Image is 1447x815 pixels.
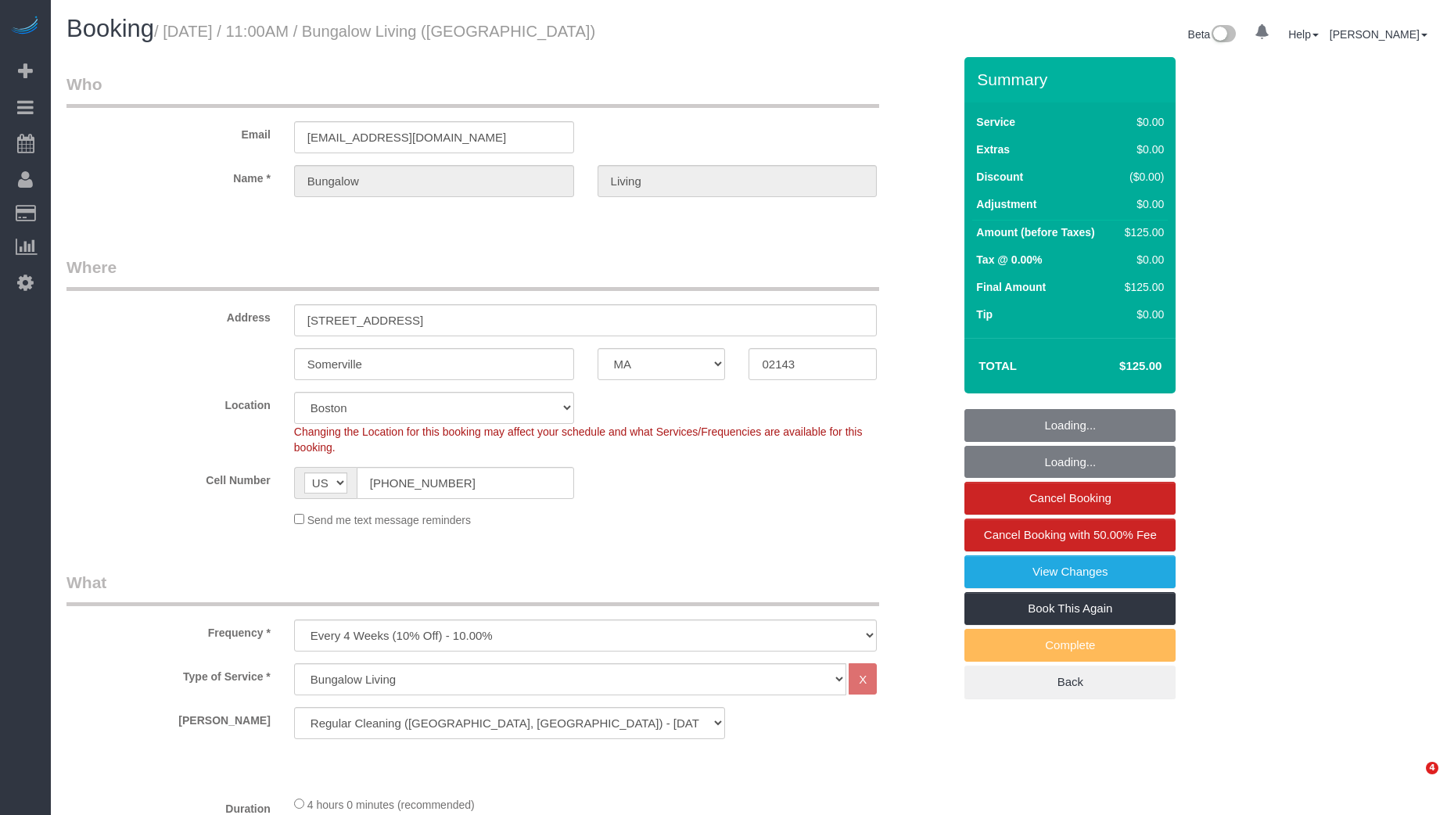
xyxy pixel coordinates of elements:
a: Cancel Booking [964,482,1176,515]
label: Service [976,114,1015,130]
label: Frequency * [55,619,282,641]
label: Adjustment [976,196,1036,212]
h4: $125.00 [1072,360,1162,373]
h3: Summary [977,70,1168,88]
span: Changing the Location for this booking may affect your schedule and what Services/Frequencies are... [294,425,863,454]
div: $0.00 [1118,142,1164,157]
input: Cell Number [357,467,574,499]
label: Tax @ 0.00% [976,252,1042,267]
label: Address [55,304,282,325]
input: City [294,348,574,380]
a: View Changes [964,555,1176,588]
a: Back [964,666,1176,698]
label: Tip [976,307,993,322]
div: $0.00 [1118,252,1164,267]
label: Final Amount [976,279,1046,295]
small: / [DATE] / 11:00AM / Bungalow Living ([GEOGRAPHIC_DATA]) [154,23,595,40]
input: Email [294,121,574,153]
label: Cell Number [55,467,282,488]
span: 4 [1426,762,1438,774]
div: $0.00 [1118,114,1164,130]
div: $0.00 [1118,196,1164,212]
input: Zip Code [749,348,877,380]
a: Help [1288,28,1319,41]
label: Amount (before Taxes) [976,224,1094,240]
label: [PERSON_NAME] [55,707,282,728]
a: Beta [1188,28,1237,41]
a: Book This Again [964,592,1176,625]
input: Last Name [598,165,878,197]
label: Discount [976,169,1023,185]
legend: What [66,571,879,606]
img: Automaid Logo [9,16,41,38]
label: Name * [55,165,282,186]
iframe: Intercom live chat [1394,762,1431,799]
input: First Name [294,165,574,197]
label: Type of Service * [55,663,282,684]
span: Booking [66,15,154,42]
div: $125.00 [1118,224,1164,240]
span: Cancel Booking with 50.00% Fee [984,528,1157,541]
strong: Total [978,359,1017,372]
label: Extras [976,142,1010,157]
legend: Who [66,73,879,108]
div: ($0.00) [1118,169,1164,185]
div: $0.00 [1118,307,1164,322]
legend: Where [66,256,879,291]
a: [PERSON_NAME] [1330,28,1427,41]
div: $125.00 [1118,279,1164,295]
img: New interface [1210,25,1236,45]
label: Location [55,392,282,413]
span: 4 hours 0 minutes (recommended) [307,799,475,811]
span: Send me text message reminders [307,514,471,526]
label: Email [55,121,282,142]
a: Cancel Booking with 50.00% Fee [964,519,1176,551]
